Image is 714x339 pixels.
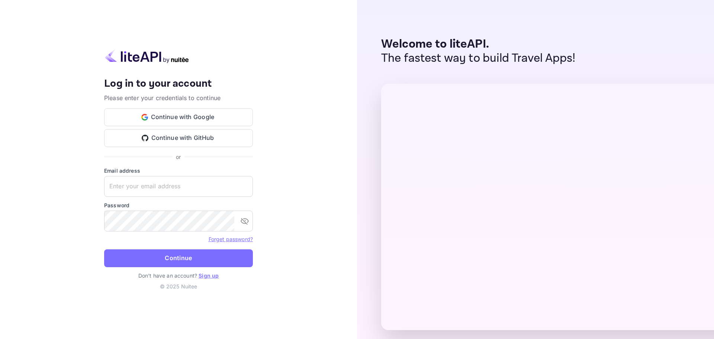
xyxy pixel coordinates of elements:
p: Please enter your credentials to continue [104,93,253,102]
h4: Log in to your account [104,77,253,90]
p: or [176,153,181,161]
a: Sign up [199,272,219,279]
button: Continue [104,249,253,267]
a: Forget password? [209,235,253,243]
p: Don't have an account? [104,272,253,279]
img: liteapi [104,49,190,63]
label: Password [104,201,253,209]
input: Enter your email address [104,176,253,197]
p: Welcome to liteAPI. [381,37,576,51]
p: © 2025 Nuitee [104,282,253,290]
a: Forget password? [209,236,253,242]
p: The fastest way to build Travel Apps! [381,51,576,65]
button: toggle password visibility [237,214,252,228]
label: Email address [104,167,253,175]
button: Continue with GitHub [104,129,253,147]
button: Continue with Google [104,108,253,126]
